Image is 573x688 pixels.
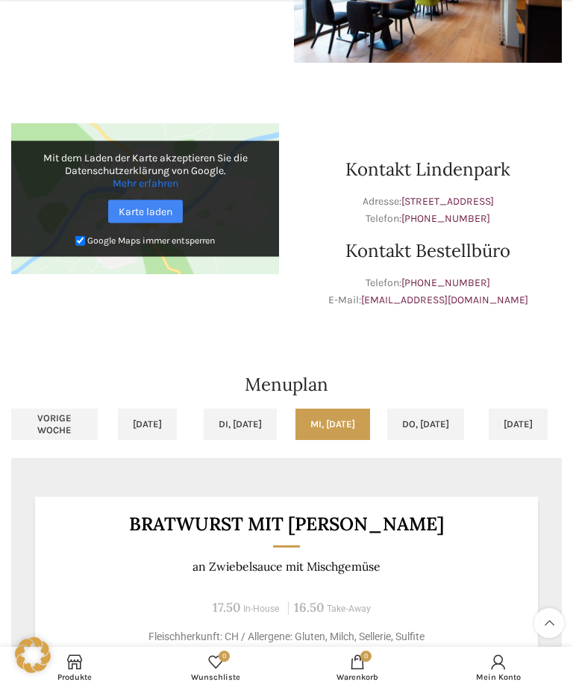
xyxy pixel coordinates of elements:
[286,651,428,684] a: 0 Warenkorb
[54,560,520,574] p: an Zwiebelsauce mit Mischgemüse
[294,672,421,682] span: Warenkorb
[11,123,279,274] img: Google Maps
[22,152,269,190] p: Mit dem Laden der Karte akzeptieren Sie die Datenschutzerklärung von Google.
[360,651,372,662] span: 0
[11,672,138,682] span: Produkte
[204,409,277,440] a: Di, [DATE]
[54,629,520,645] p: Fleischherkunft: CH / Allergene: Gluten, Milch, Sellerie, Sulfite
[145,651,287,684] a: 0 Wunschliste
[294,161,562,179] h2: Kontakt Lindenpark
[219,651,230,662] span: 0
[108,200,183,223] a: Karte laden
[294,242,562,260] h2: Kontakt Bestellbüro
[327,604,371,614] span: Take-Away
[243,604,280,614] span: In-House
[54,515,520,533] h3: Bratwurst mit [PERSON_NAME]
[11,376,562,394] h2: Menuplan
[11,409,98,440] a: Vorige Woche
[295,409,370,440] a: Mi, [DATE]
[428,651,570,684] a: Mein Konto
[436,672,563,682] span: Mein Konto
[75,236,85,246] input: Google Maps immer entsperren
[87,235,215,246] small: Google Maps immer entsperren
[113,177,178,190] a: Mehr erfahren
[145,651,287,684] div: Meine Wunschliste
[294,599,324,616] span: 16.50
[401,195,494,208] a: [STREET_ADDRESS]
[401,212,490,225] a: [PHONE_NUMBER]
[4,651,145,684] a: Produkte
[294,193,562,227] p: Adresse: Telefon:
[294,275,562,309] p: Telefon: E-Mail:
[534,608,564,638] a: Scroll to top button
[118,409,177,440] a: [DATE]
[153,672,280,682] span: Wunschliste
[213,599,240,616] span: 17.50
[361,294,528,306] a: [EMAIL_ADDRESS][DOMAIN_NAME]
[387,409,464,440] a: Do, [DATE]
[286,651,428,684] div: My cart
[401,276,490,289] a: [PHONE_NUMBER]
[489,409,548,440] a: [DATE]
